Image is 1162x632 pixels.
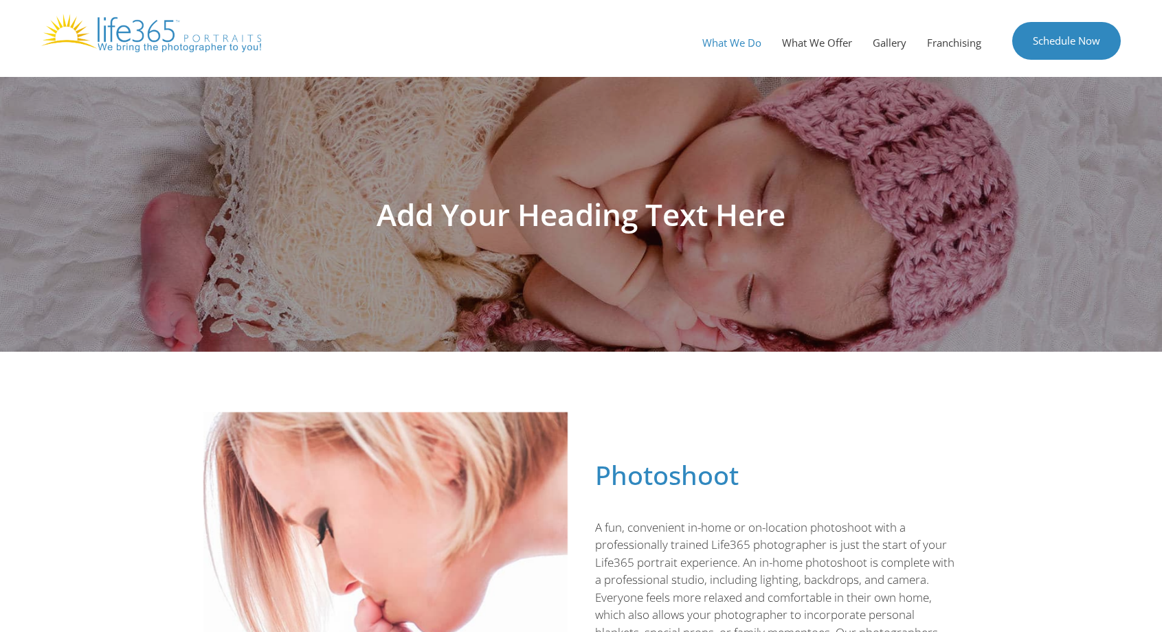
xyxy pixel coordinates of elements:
[595,457,739,493] span: Photoshoot
[692,22,772,63] a: What We Do
[772,22,862,63] a: What We Offer
[1012,22,1121,60] a: Schedule Now
[862,22,917,63] a: Gallery
[197,199,966,229] h1: Add Your Heading Text Here
[917,22,992,63] a: Franchising
[41,14,261,52] img: Life365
